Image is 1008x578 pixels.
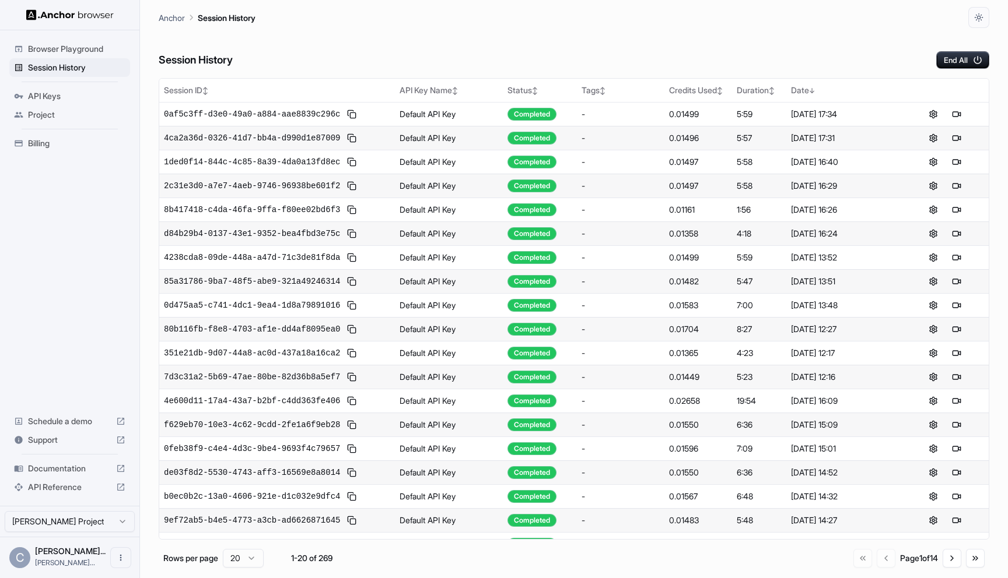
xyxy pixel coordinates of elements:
div: [DATE] 17:31 [791,132,896,144]
div: Project [9,105,130,124]
td: Default API Key [395,126,503,150]
td: Default API Key [395,221,503,245]
td: Default API Key [395,102,503,126]
td: Default API Key [395,484,503,508]
span: ↓ [809,86,815,95]
span: Documentation [28,463,111,474]
div: Completed [508,347,556,360]
div: Tags [582,84,660,96]
div: [DATE] 15:01 [791,443,896,454]
td: Default API Key [395,317,503,341]
span: 7d3c31a2-5b69-47ae-80be-82d36b8a5ef7 [164,371,340,383]
div: 8:27 [737,323,782,335]
span: Project [28,109,125,121]
div: [DATE] 13:51 [791,276,896,287]
div: Completed [508,299,556,312]
div: 0.01497 [669,180,727,192]
div: 5:59 [737,252,782,263]
h6: Session History [159,52,233,69]
div: 0.01499 [669,108,727,120]
div: [DATE] 16:09 [791,395,896,407]
div: Completed [508,442,556,455]
div: Completed [508,514,556,527]
div: - [582,491,660,502]
div: Completed [508,323,556,336]
div: 0.01161 [669,204,727,216]
div: [DATE] 16:24 [791,228,896,239]
div: - [582,514,660,526]
div: Completed [508,203,556,216]
div: 7:00 [737,299,782,311]
div: - [582,323,660,335]
span: ↕ [769,86,775,95]
td: Default API Key [395,532,503,556]
div: [DATE] 16:29 [791,180,896,192]
div: 0.01576 [669,538,727,550]
span: 4ca2a36d-0326-41d7-bb4a-d990d1e87009 [164,132,340,144]
span: ↕ [717,86,723,95]
div: 0.01567 [669,491,727,502]
div: Schedule a demo [9,412,130,431]
div: - [582,347,660,359]
span: 2c31e3d0-a7e7-4aeb-9746-96938be601f2 [164,180,340,192]
div: - [582,156,660,168]
td: Default API Key [395,269,503,293]
div: Completed [508,394,556,407]
div: - [582,467,660,478]
div: Completed [508,179,556,192]
div: 1:56 [737,204,782,216]
td: Default API Key [395,198,503,221]
div: [DATE] 13:52 [791,252,896,263]
div: - [582,132,660,144]
div: [DATE] 16:26 [791,204,896,216]
span: Support [28,434,111,446]
span: ↕ [532,86,538,95]
div: Documentation [9,459,130,478]
div: 0.01499 [669,252,727,263]
div: Duration [737,84,782,96]
div: API Reference [9,478,130,496]
div: 0.01596 [669,443,727,454]
div: Completed [508,538,556,551]
div: 0.01497 [669,156,727,168]
span: christine@ecotrove.com [35,558,95,567]
td: Default API Key [395,389,503,413]
div: Completed [508,132,556,144]
div: 6:36 [737,467,782,478]
div: [DATE] 14:52 [791,467,896,478]
div: 0.01358 [669,228,727,239]
div: Completed [508,251,556,264]
p: Session History [198,12,256,24]
span: 0af5c3ff-d3e0-49a0-a884-aae8839c296c [164,108,340,120]
div: Completed [508,466,556,479]
div: 6:48 [737,491,782,502]
div: Completed [508,418,556,431]
div: 0.01583 [669,299,727,311]
div: Billing [9,134,130,153]
span: API Reference [28,481,111,493]
div: 0.01496 [669,132,727,144]
div: Completed [508,275,556,288]
div: [DATE] 14:27 [791,514,896,526]
div: 4:18 [737,228,782,239]
span: Billing [28,138,125,149]
div: Completed [508,227,556,240]
div: 1-20 of 269 [282,552,341,564]
div: 0.02658 [669,395,727,407]
span: Schedule a demo [28,415,111,427]
div: Completed [508,371,556,383]
div: [DATE] 14:32 [791,491,896,502]
span: 0feb38f9-c4e4-4d3c-9be4-9693f4c79657 [164,443,340,454]
div: - [582,180,660,192]
div: Session ID [164,84,390,96]
span: Browser Playground [28,43,125,55]
td: Default API Key [395,365,503,389]
div: [DATE] 16:40 [791,156,896,168]
td: Default API Key [395,245,503,269]
div: 6:55 [737,538,782,550]
div: Completed [508,490,556,503]
div: - [582,204,660,216]
td: Default API Key [395,436,503,460]
span: b0ec0b2c-13a0-4606-921e-d1c032e9dfc4 [164,491,340,502]
span: 8b417418-c4da-46fa-9ffa-f80ee02bd6f3 [164,204,340,216]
